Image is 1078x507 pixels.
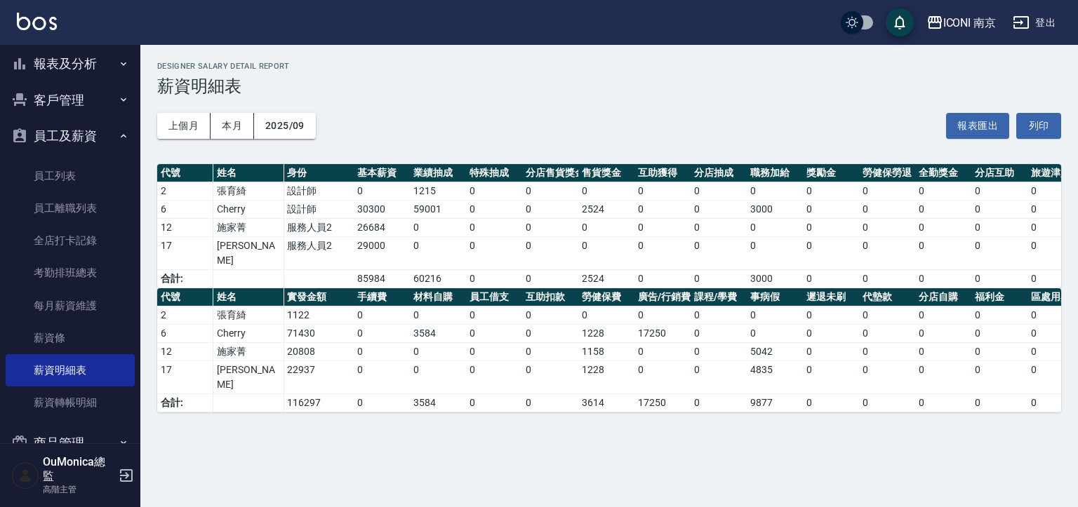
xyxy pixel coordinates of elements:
td: 0 [971,361,1027,394]
td: 1122 [284,306,354,325]
td: 0 [747,306,803,325]
td: 0 [522,219,578,237]
td: 26684 [354,219,410,237]
td: 0 [634,201,691,219]
th: 材料自購 [410,288,466,306]
td: 0 [354,182,410,201]
td: 0 [859,182,915,201]
th: 身份 [284,164,354,182]
td: 0 [634,361,691,394]
td: 施家菁 [213,343,284,361]
p: 高階主管 [43,483,114,496]
td: 17250 [634,394,691,412]
td: 1215 [410,182,466,201]
td: 0 [466,394,522,412]
td: 3000 [747,270,803,288]
button: ICONI 南京 [921,8,1002,37]
td: 0 [578,306,634,325]
td: 0 [354,306,410,325]
button: 本月 [211,113,254,139]
td: 0 [691,306,747,325]
td: 3584 [410,394,466,412]
td: 0 [522,343,578,361]
td: 0 [522,270,578,288]
th: 姓名 [213,288,284,306]
td: 0 [803,237,859,270]
th: 福利金 [971,288,1027,306]
td: 0 [859,201,915,219]
td: 22937 [284,361,354,394]
td: 0 [971,270,1027,288]
td: 85984 [354,270,410,288]
button: 商品管理 [6,425,135,461]
td: 0 [859,237,915,270]
td: 0 [691,219,747,237]
td: 3000 [747,201,803,219]
a: 員工列表 [6,160,135,192]
td: 17 [157,237,213,270]
td: 0 [354,361,410,394]
td: 1228 [578,325,634,343]
img: Person [11,461,39,489]
td: 2524 [578,270,634,288]
th: 職務加給 [747,164,803,182]
th: 互助獲得 [634,164,691,182]
th: 勞健保費 [578,288,634,306]
td: 0 [466,361,522,394]
td: 0 [859,270,915,288]
th: 代墊款 [859,288,915,306]
th: 廣告/行銷費 [634,288,691,306]
td: 0 [915,201,971,219]
td: 0 [859,325,915,343]
th: 基本薪資 [354,164,410,182]
button: save [886,8,914,36]
td: 張育綺 [213,182,284,201]
td: 0 [691,343,747,361]
td: 2 [157,306,213,325]
td: 0 [354,394,410,412]
td: 59001 [410,201,466,219]
button: 列印 [1016,113,1061,139]
td: 服務人員2 [284,237,354,270]
td: 1228 [578,361,634,394]
a: 薪資明細表 [6,354,135,386]
td: [PERSON_NAME] [213,237,284,270]
th: 課程/學費 [691,288,747,306]
td: 0 [578,219,634,237]
td: 0 [915,270,971,288]
a: 薪資條 [6,322,135,354]
td: 設計師 [284,201,354,219]
td: 60216 [410,270,466,288]
button: 員工及薪資 [6,118,135,154]
td: 0 [410,306,466,325]
a: 員工離職列表 [6,192,135,224]
td: 0 [971,219,1027,237]
td: 0 [971,394,1027,412]
td: 0 [971,182,1027,201]
td: 30300 [354,201,410,219]
td: 71430 [284,325,354,343]
td: 0 [859,219,915,237]
td: 施家菁 [213,219,284,237]
th: 業績抽成 [410,164,466,182]
td: 0 [522,361,578,394]
td: 0 [634,237,691,270]
th: 全勤獎金 [915,164,971,182]
td: 0 [803,219,859,237]
th: 手續費 [354,288,410,306]
td: 0 [803,394,859,412]
td: 0 [803,201,859,219]
td: 0 [803,361,859,394]
td: 0 [354,343,410,361]
td: 0 [803,343,859,361]
td: 0 [410,343,466,361]
td: 0 [691,270,747,288]
td: 0 [691,325,747,343]
a: 全店打卡記錄 [6,224,135,257]
td: 17250 [634,325,691,343]
th: 代號 [157,164,213,182]
td: 0 [410,219,466,237]
td: 0 [915,343,971,361]
td: 0 [859,343,915,361]
td: 12 [157,219,213,237]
